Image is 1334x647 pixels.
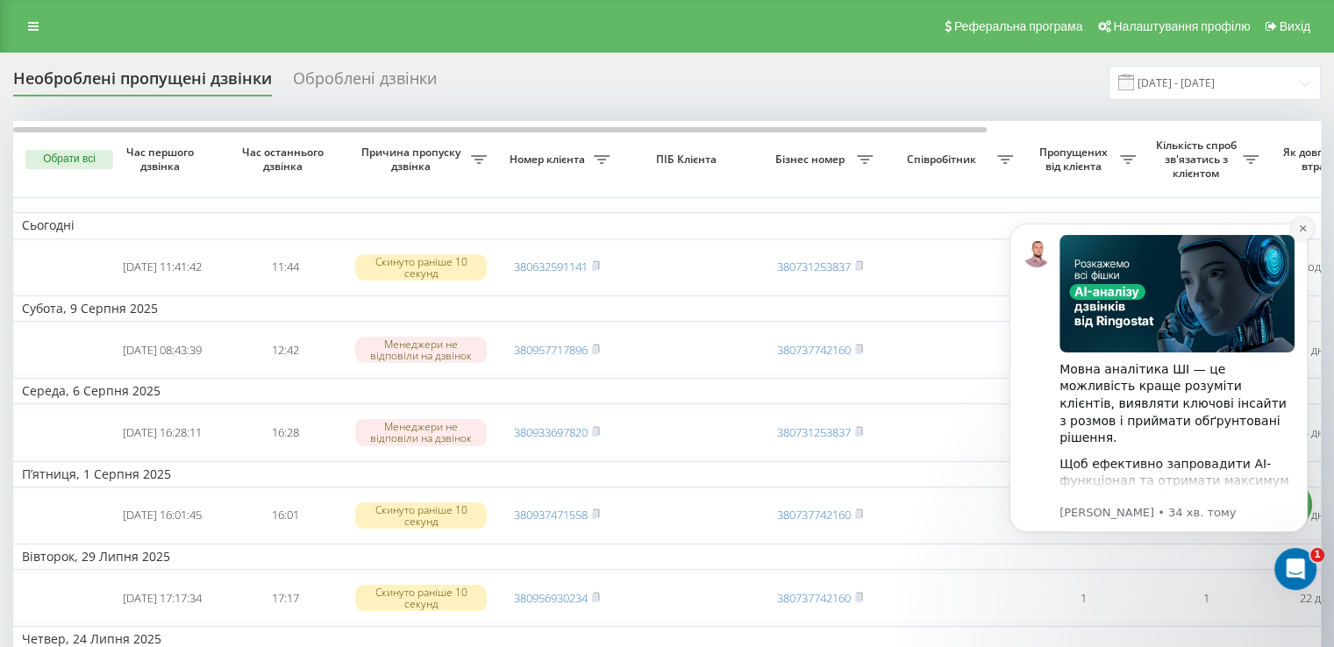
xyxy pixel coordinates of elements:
[767,153,857,167] span: Бізнес номер
[355,585,487,611] div: Скинуто раніше 10 секунд
[224,408,346,457] td: 16:28
[224,243,346,292] td: 11:44
[355,502,487,529] div: Скинуто раніше 10 секунд
[514,590,588,606] a: 380956930234
[224,491,346,540] td: 16:01
[514,507,588,523] a: 380937471558
[25,150,113,169] button: Обрати всі
[954,19,1083,33] span: Реферальна програма
[1031,146,1120,173] span: Пропущених від клієнта
[777,259,851,274] a: 380731253837
[514,424,588,440] a: 380933697820
[1280,19,1310,33] span: Вихід
[514,342,588,358] a: 380957717896
[355,254,487,281] div: Скинуто раніше 10 секунд
[504,153,594,167] span: Номер клієнта
[101,573,224,622] td: [DATE] 17:17:34
[355,146,471,173] span: Причина пропуску дзвінка
[238,146,332,173] span: Час останнього дзвінка
[101,325,224,374] td: [DATE] 08:43:39
[1310,548,1324,562] span: 1
[355,419,487,445] div: Менеджери не відповіли на дзвінок
[777,507,851,523] a: 380737742160
[514,259,588,274] a: 380632591141
[224,325,346,374] td: 12:42
[777,342,851,358] a: 380737742160
[293,69,437,96] div: Оброблені дзвінки
[777,590,851,606] a: 380737742160
[777,424,851,440] a: 380731253837
[1113,19,1250,33] span: Налаштування профілю
[101,243,224,292] td: [DATE] 11:41:42
[633,153,744,167] span: ПІБ Клієнта
[1153,139,1243,180] span: Кількість спроб зв'язатись з клієнтом
[1274,548,1316,590] iframe: Intercom live chat
[355,337,487,363] div: Менеджери не відповіли на дзвінок
[115,146,210,173] span: Час першого дзвінка
[13,69,272,96] div: Необроблені пропущені дзвінки
[101,408,224,457] td: [DATE] 16:28:11
[890,153,997,167] span: Співробітник
[101,491,224,540] td: [DATE] 16:01:45
[983,197,1334,600] iframe: Intercom notifications повідомлення
[224,573,346,622] td: 17:17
